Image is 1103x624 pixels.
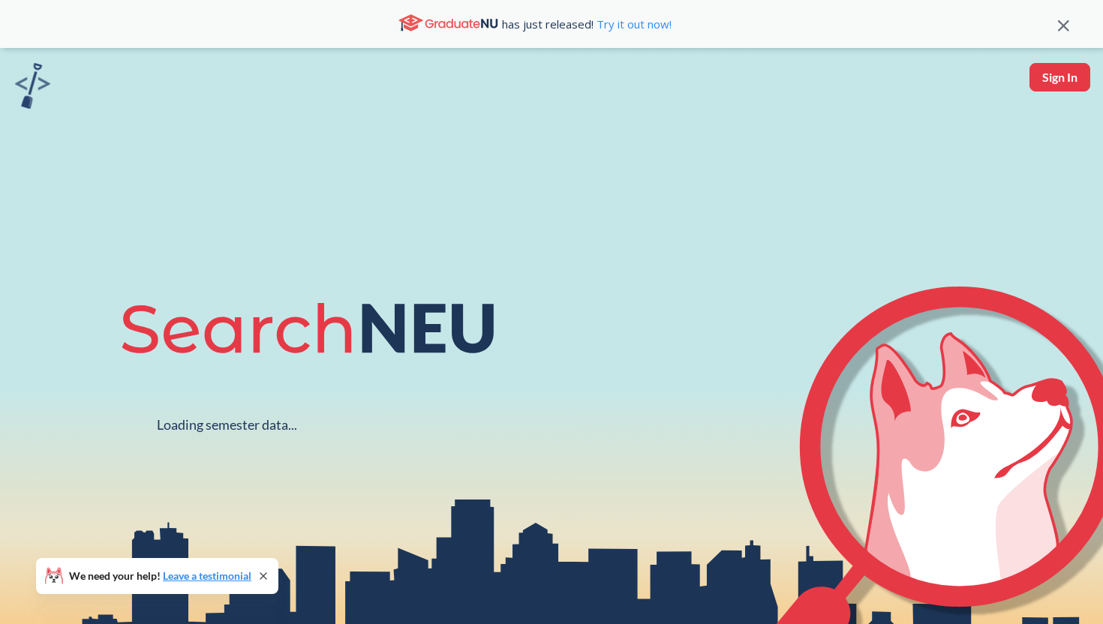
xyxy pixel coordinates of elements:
[69,571,251,581] span: We need your help!
[594,16,672,31] a: Try it out now!
[502,16,672,32] span: has just released!
[163,569,251,582] a: Leave a testimonial
[15,63,50,113] a: sandbox logo
[1029,63,1090,91] button: Sign In
[15,63,50,109] img: sandbox logo
[157,416,297,433] div: Loading semester data...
